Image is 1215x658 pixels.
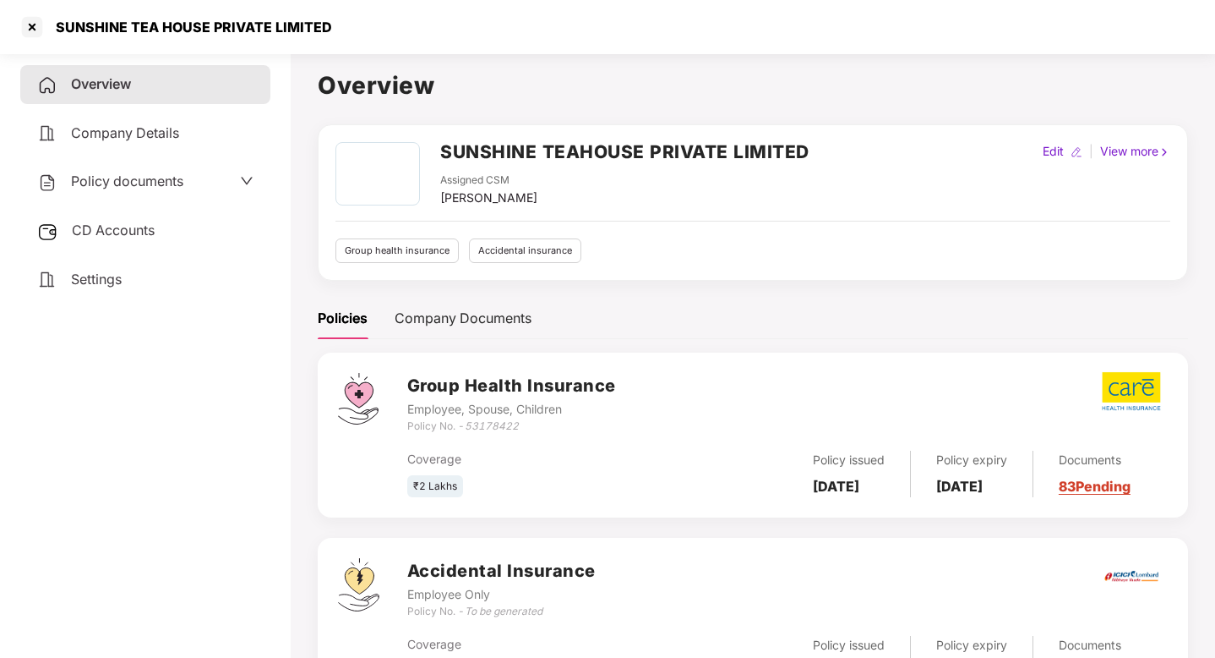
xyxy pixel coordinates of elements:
span: CD Accounts [72,222,155,239]
div: Documents [1059,636,1131,655]
div: Company Documents [395,308,531,329]
div: Coverage [407,635,661,654]
div: Assigned CSM [440,173,537,189]
b: [DATE] [936,478,983,495]
i: To be generated [465,605,542,617]
span: down [240,174,253,188]
img: svg+xml;base64,PHN2ZyB4bWxucz0iaHR0cDovL3d3dy53My5vcmcvMjAwMC9zdmciIHdpZHRoPSIyNCIgaGVpZ2h0PSIyNC... [37,270,57,290]
img: svg+xml;base64,PHN2ZyB4bWxucz0iaHR0cDovL3d3dy53My5vcmcvMjAwMC9zdmciIHdpZHRoPSI0Ny43MTQiIGhlaWdodD... [338,373,379,425]
div: Policy issued [813,451,885,469]
img: rightIcon [1158,146,1170,158]
div: Policies [318,308,368,329]
div: Policy No. - [407,604,596,620]
img: icici.png [1101,566,1162,587]
i: 53178422 [465,419,519,432]
a: 83 Pending [1059,478,1131,495]
div: [PERSON_NAME] [440,189,537,207]
div: Documents [1059,451,1131,469]
img: svg+xml;base64,PHN2ZyB4bWxucz0iaHR0cDovL3d3dy53My5vcmcvMjAwMC9zdmciIHdpZHRoPSIyNCIgaGVpZ2h0PSIyNC... [37,123,57,144]
div: Policy expiry [936,636,1007,655]
span: Overview [71,75,131,92]
span: Company Details [71,124,179,141]
div: Policy expiry [936,451,1007,469]
img: svg+xml;base64,PHN2ZyB4bWxucz0iaHR0cDovL3d3dy53My5vcmcvMjAwMC9zdmciIHdpZHRoPSIyNCIgaGVpZ2h0PSIyNC... [37,75,57,96]
div: Employee, Spouse, Children [407,400,616,419]
img: care.png [1101,371,1162,411]
h2: SUNSHINE TEAHOUSE PRIVATE LIMITED [440,138,809,166]
div: ₹2 Lakhs [407,475,463,498]
div: | [1086,142,1097,161]
div: Edit [1039,142,1067,161]
b: [DATE] [813,478,859,495]
span: Policy documents [71,173,183,189]
img: svg+xml;base64,PHN2ZyB4bWxucz0iaHR0cDovL3d3dy53My5vcmcvMjAwMC9zdmciIHdpZHRoPSI0OS4zMjEiIGhlaWdodD... [338,558,379,611]
div: Policy issued [813,636,885,655]
div: SUNSHINE TEA HOUSE PRIVATE LIMITED [46,19,332,36]
h1: Overview [318,67,1188,104]
img: editIcon [1071,146,1082,158]
div: Coverage [407,450,661,469]
div: Policy No. - [407,419,616,435]
div: Employee Only [407,585,596,604]
span: Settings [71,271,122,288]
div: View more [1097,142,1174,161]
h3: Group Health Insurance [407,373,616,399]
div: Accidental insurance [469,239,581,263]
div: Group health insurance [335,239,459,263]
img: svg+xml;base64,PHN2ZyB4bWxucz0iaHR0cDovL3d3dy53My5vcmcvMjAwMC9zdmciIHdpZHRoPSIyNCIgaGVpZ2h0PSIyNC... [37,173,57,193]
img: svg+xml;base64,PHN2ZyB3aWR0aD0iMjUiIGhlaWdodD0iMjQiIHZpZXdCb3g9IjAgMCAyNSAyNCIgZmlsbD0ibm9uZSIgeG... [37,222,58,242]
h3: Accidental Insurance [407,558,596,584]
